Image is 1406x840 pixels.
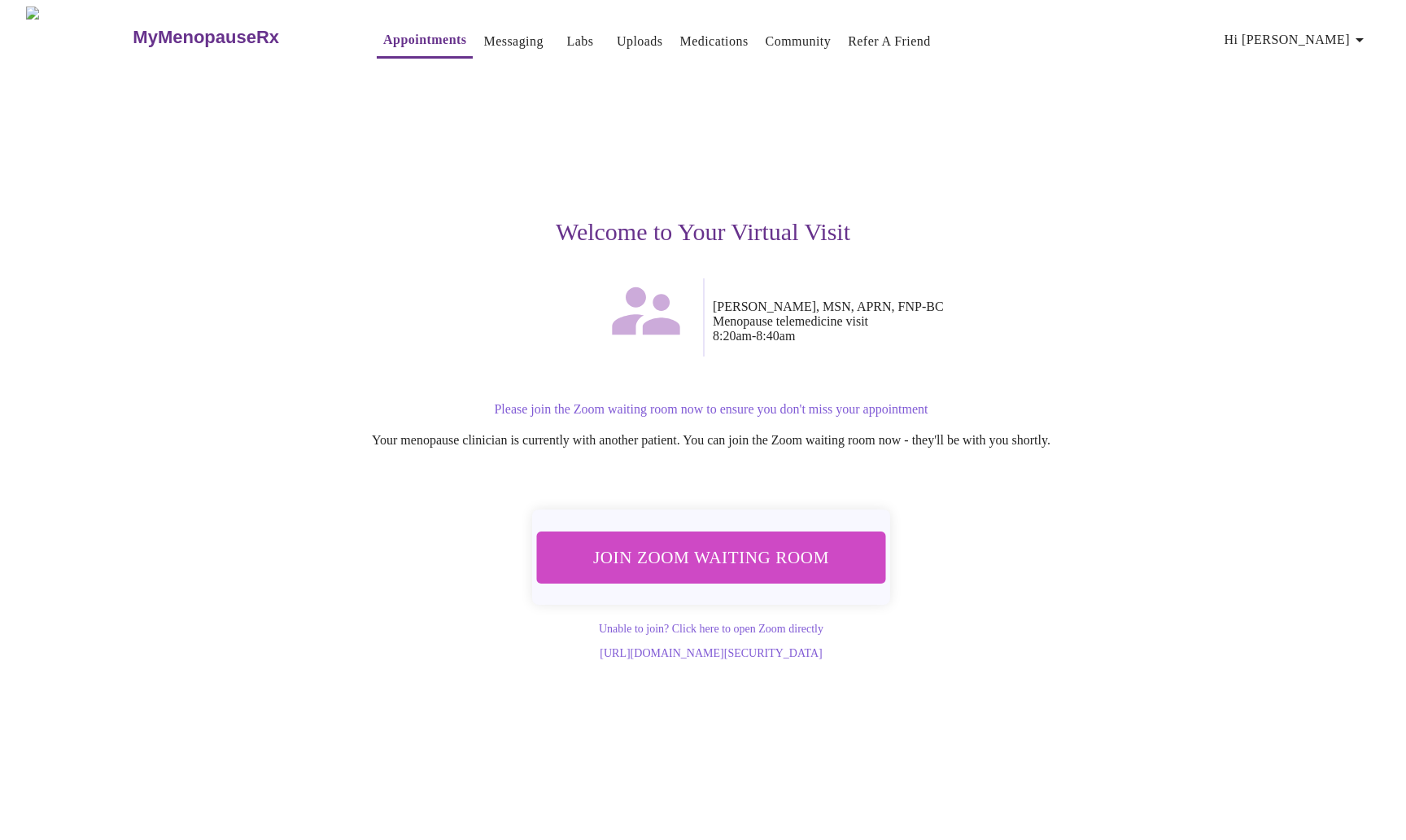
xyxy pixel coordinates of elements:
a: Messaging [483,30,543,53]
span: Join Zoom Waiting Room [551,541,872,573]
p: [PERSON_NAME], MSN, APRN, FNP-BC Menopause telemedicine visit 8:20am - 8:40am [713,300,1204,343]
button: Hi [PERSON_NAME] [1218,24,1376,56]
a: Unable to join? Click here to open Zoom directly [599,623,823,635]
button: Medications [673,25,754,58]
button: Uploads [610,25,670,58]
p: Your menopause clinician is currently with another patient. You can join the Zoom waiting room no... [218,433,1204,448]
button: Labs [554,25,606,58]
a: Uploads [617,30,663,53]
a: Community [766,30,832,53]
button: Community [759,25,838,58]
button: Refer a Friend [841,25,937,58]
button: Appointments [377,24,473,59]
p: Please join the Zoom waiting room now to ensure you don't miss your appointment [218,402,1204,417]
a: [URL][DOMAIN_NAME][SECURITY_DATA] [600,647,822,659]
img: MyMenopauseRx Logo [26,7,131,68]
h3: MyMenopauseRx [133,27,279,48]
span: Hi [PERSON_NAME] [1225,28,1369,51]
a: Refer a Friend [848,30,931,53]
h3: Welcome to Your Virtual Visit [202,218,1204,246]
a: Appointments [383,28,466,51]
a: MyMenopauseRx [131,9,344,66]
button: Join Zoom Waiting Room [528,530,894,584]
button: Messaging [477,25,549,58]
a: Medications [679,30,748,53]
a: Labs [566,30,593,53]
